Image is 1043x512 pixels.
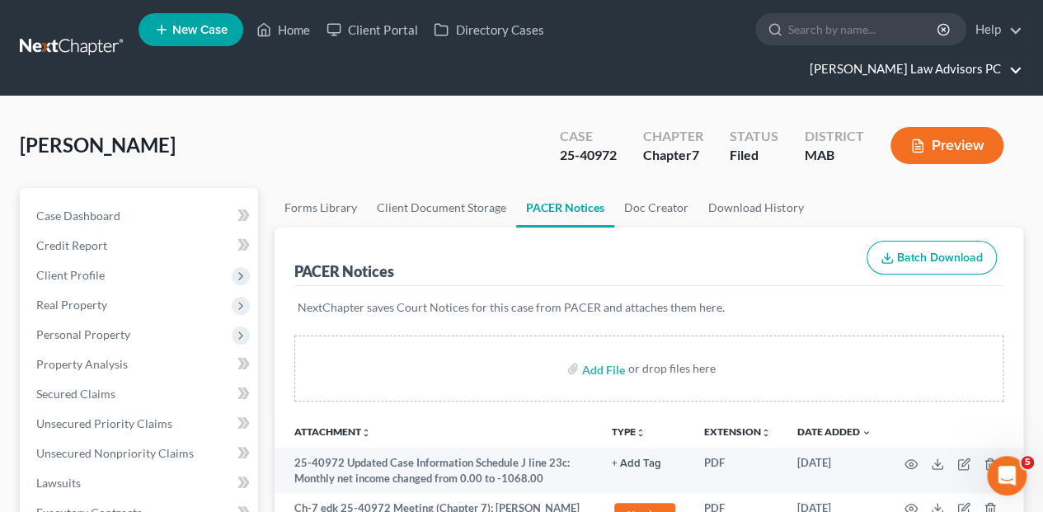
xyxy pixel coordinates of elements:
button: Preview [890,127,1003,164]
span: Unsecured Priority Claims [36,416,172,430]
span: 7 [692,147,699,162]
div: MAB [805,146,864,165]
a: Property Analysis [23,350,258,379]
a: Lawsuits [23,468,258,498]
i: unfold_more [761,428,771,438]
span: Client Profile [36,268,105,282]
a: Credit Report [23,231,258,261]
span: Real Property [36,298,107,312]
a: Help [967,15,1022,45]
span: Lawsuits [36,476,81,490]
a: Directory Cases [425,15,552,45]
span: [PERSON_NAME] [20,133,176,157]
i: expand_more [862,428,872,438]
a: Client Document Storage [367,188,516,228]
td: PDF [691,448,784,493]
a: Unsecured Nonpriority Claims [23,439,258,468]
a: Extensionunfold_more [704,425,771,438]
i: unfold_more [361,428,371,438]
iframe: Intercom live chat [987,456,1027,496]
div: District [805,127,864,146]
a: PACER Notices [516,188,614,228]
a: Download History [698,188,813,228]
td: 25-40972 Updated Case Information Schedule J line 23c: Monthly net income changed from 0.00 to -1... [275,448,599,493]
td: [DATE] [784,448,885,493]
a: Forms Library [275,188,367,228]
div: PACER Notices [294,261,394,281]
button: + Add Tag [612,458,661,469]
div: 25-40972 [560,146,617,165]
a: Attachmentunfold_more [294,425,371,438]
i: unfold_more [636,428,646,438]
div: Filed [730,146,778,165]
p: NextChapter saves Court Notices for this case from PACER and attaches them here. [298,299,1000,316]
a: Date Added expand_more [797,425,872,438]
span: 5 [1021,456,1034,469]
a: Doc Creator [614,188,698,228]
span: Case Dashboard [36,209,120,223]
span: Credit Report [36,238,107,252]
span: Secured Claims [36,387,115,401]
a: + Add Tag [612,455,678,471]
a: Unsecured Priority Claims [23,409,258,439]
div: Case [560,127,617,146]
button: TYPEunfold_more [612,427,646,438]
span: New Case [172,24,228,36]
div: or drop files here [628,360,716,377]
button: Batch Download [867,241,997,275]
span: Batch Download [897,251,983,265]
div: Status [730,127,778,146]
a: [PERSON_NAME] Law Advisors PC [801,54,1022,84]
span: Property Analysis [36,357,128,371]
div: Chapter [643,146,703,165]
input: Search by name... [788,14,939,45]
a: Home [248,15,318,45]
span: Personal Property [36,327,130,341]
span: Unsecured Nonpriority Claims [36,446,194,460]
a: Secured Claims [23,379,258,409]
a: Case Dashboard [23,201,258,231]
a: Client Portal [318,15,425,45]
div: Chapter [643,127,703,146]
